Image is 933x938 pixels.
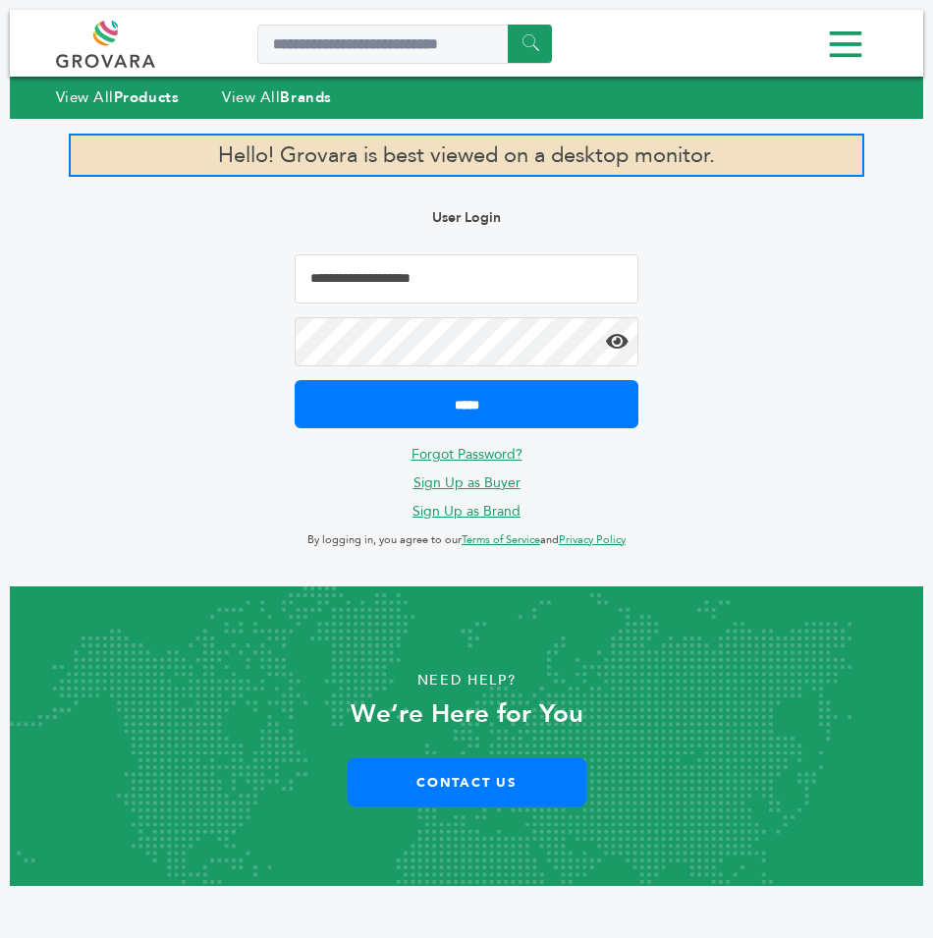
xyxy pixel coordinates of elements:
[257,25,552,64] input: Search a product or brand...
[462,532,540,547] a: Terms of Service
[56,666,878,695] p: Need Help?
[56,23,878,67] div: Menu
[351,696,583,732] strong: We’re Here for You
[295,528,638,552] p: By logging in, you agree to our and
[413,473,521,492] a: Sign Up as Buyer
[348,758,586,806] a: Contact Us
[295,254,638,303] input: Email Address
[69,134,864,177] p: Hello! Grovara is best viewed on a desktop monitor.
[222,87,332,107] a: View AllBrands
[280,87,331,107] strong: Brands
[432,208,501,227] b: User Login
[412,445,522,464] a: Forgot Password?
[56,87,180,107] a: View AllProducts
[412,502,521,521] a: Sign Up as Brand
[295,317,638,366] input: Password
[559,532,626,547] a: Privacy Policy
[114,87,179,107] strong: Products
